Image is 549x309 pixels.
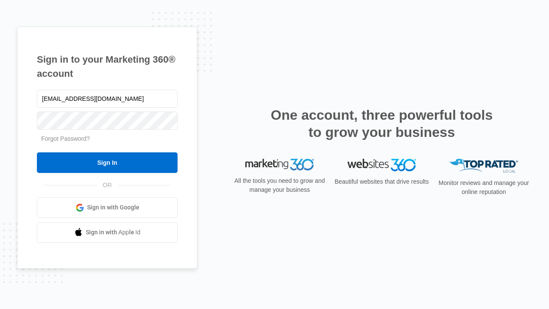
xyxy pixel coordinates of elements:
[87,203,139,212] span: Sign in with Google
[37,197,178,218] a: Sign in with Google
[232,176,328,194] p: All the tools you need to grow and manage your business
[86,228,141,237] span: Sign in with Apple Id
[37,90,178,108] input: Email
[41,135,90,142] a: Forgot Password?
[347,159,416,171] img: Websites 360
[245,159,314,171] img: Marketing 360
[449,159,518,173] img: Top Rated Local
[97,181,118,190] span: OR
[37,52,178,81] h1: Sign in to your Marketing 360® account
[37,152,178,173] input: Sign In
[334,177,430,186] p: Beautiful websites that drive results
[268,106,495,141] h2: One account, three powerful tools to grow your business
[436,179,532,197] p: Monitor reviews and manage your online reputation
[37,222,178,243] a: Sign in with Apple Id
